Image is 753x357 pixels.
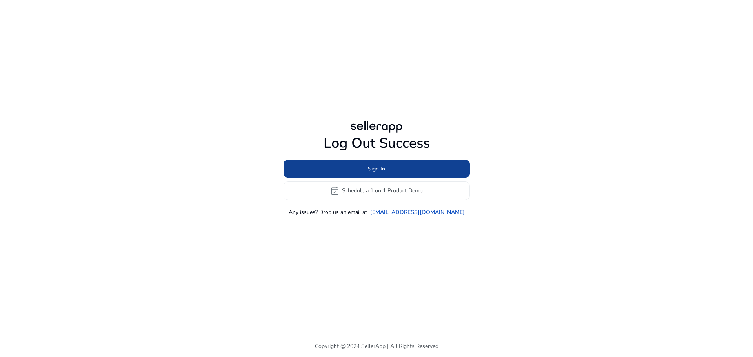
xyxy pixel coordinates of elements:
span: Sign In [368,165,385,173]
span: event_available [330,186,340,196]
a: [EMAIL_ADDRESS][DOMAIN_NAME] [370,208,465,216]
p: Any issues? Drop us an email at [289,208,367,216]
button: Sign In [284,160,470,178]
button: event_availableSchedule a 1 on 1 Product Demo [284,181,470,200]
h1: Log Out Success [284,135,470,152]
